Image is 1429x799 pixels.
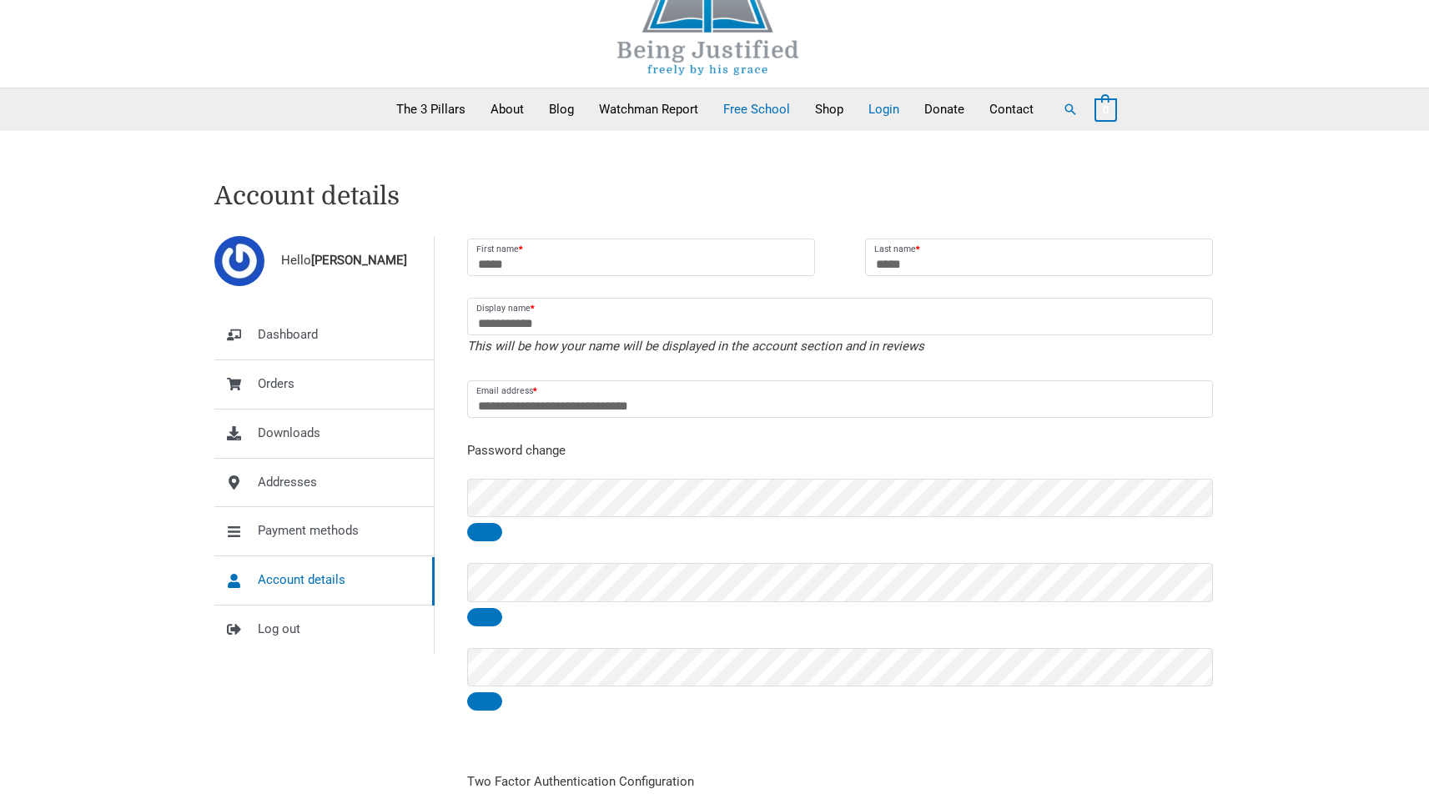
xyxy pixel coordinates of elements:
span: Downloads [258,422,320,445]
a: Blog [536,88,586,130]
a: Watchman Report [586,88,711,130]
a: Donate [912,88,977,130]
span: Orders [258,373,294,396]
span: Log out [258,618,300,641]
a: Free School [711,88,803,130]
a: Orders [214,360,434,409]
a: Account details [214,556,434,605]
button: Show password [467,523,502,541]
a: Contact [977,88,1046,130]
legend: Password change [467,437,1213,465]
span: 0 [1103,103,1109,116]
a: Dashboard [214,311,434,359]
a: Login [856,88,912,130]
button: Show password [467,608,502,626]
a: View Shopping Cart, empty [1094,102,1117,117]
strong: [PERSON_NAME] [311,253,407,268]
em: This will be how your name will be displayed in the account section and in reviews [467,339,924,354]
a: The 3 Pillars [384,88,478,130]
span: Addresses [258,471,317,495]
span: Account details [258,569,345,592]
a: Downloads [214,410,434,458]
a: Shop [803,88,856,130]
span: Payment methods [258,520,359,543]
span: Dashboard [258,324,318,347]
a: About [478,88,536,130]
span: Hello [281,249,407,273]
nav: Primary Site Navigation [384,88,1046,130]
legend: Two Factor Authentication Configuration [467,768,1213,796]
button: Show password [467,692,502,711]
h1: Account details [214,181,1215,211]
a: Log out [214,606,434,654]
a: Search button [1063,102,1078,117]
a: Payment methods [214,507,434,555]
a: Addresses [214,459,434,507]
